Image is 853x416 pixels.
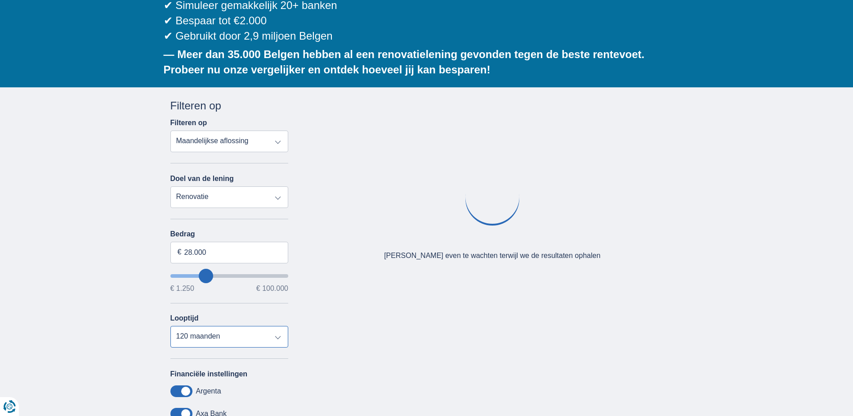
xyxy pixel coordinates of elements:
b: — Meer dan 35.000 Belgen hebben al een renovatielening gevonden tegen de beste rentevoet. Probeer... [164,48,645,76]
label: Financiële instellingen [170,370,248,378]
div: Filteren op [170,98,289,113]
label: Argenta [196,387,221,395]
label: Doel van de lening [170,175,234,183]
div: [PERSON_NAME] even te wachten terwijl we de resultaten ophalen [384,251,600,261]
span: € 1.250 [170,285,194,292]
input: wantToBorrow [170,274,289,278]
label: Bedrag [170,230,289,238]
label: Looptijd [170,314,199,322]
span: € 100.000 [256,285,288,292]
label: Filteren op [170,119,207,127]
span: € [178,247,182,258]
